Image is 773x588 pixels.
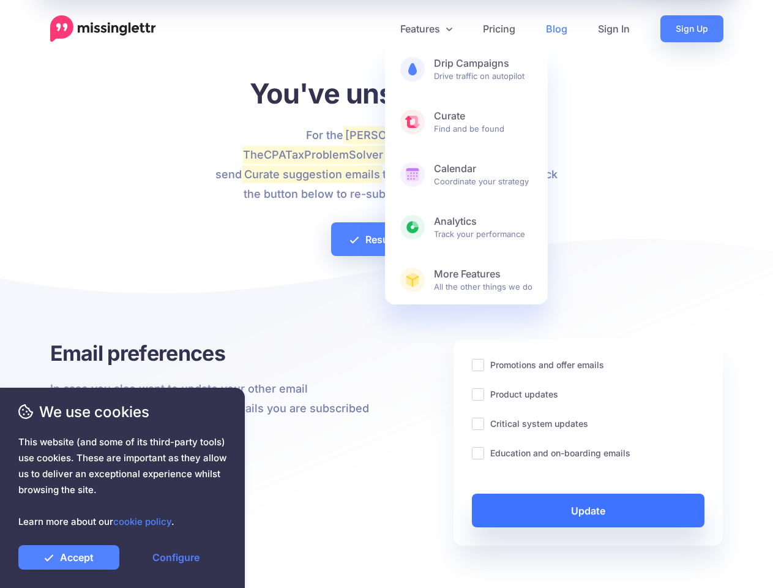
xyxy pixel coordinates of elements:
a: Resubscribe [331,222,442,256]
p: In case you also want to update your other email preferences, below are the other emails you are ... [50,379,378,438]
b: Drip Campaigns [434,57,532,70]
b: Curate [434,110,532,123]
span: Coordinate your strategy [434,162,532,187]
b: Calendar [434,162,532,175]
div: Features [385,45,548,304]
span: Drive traffic on autopilot [434,57,532,81]
a: CalendarCoordinate your strategy [385,150,548,199]
a: Configure [125,545,226,570]
label: Education and on-boarding emails [490,446,630,460]
label: Promotions and offer emails [490,358,604,372]
b: Analytics [434,215,532,228]
a: cookie policy [113,516,171,527]
h1: You've unsubscribed [214,77,559,110]
a: Pricing [468,15,531,42]
span: Find and be found [434,110,532,134]
a: Accept [18,545,119,570]
a: More FeaturesAll the other things we do [385,255,548,304]
a: Sign Up [660,15,723,42]
a: Blog [531,15,583,42]
mark: Curate suggestion emails [242,165,382,183]
a: Features [385,15,468,42]
mark: [PERSON_NAME], CPA TheCPATaxProblemSolver [243,126,468,163]
p: For the Workspace, we'll no longer send to you. If this was a mistake click the button below to r... [214,126,559,204]
h3: Email preferences [50,339,378,367]
span: All the other things we do [434,268,532,292]
span: We use cookies [18,401,226,423]
label: Critical system updates [490,417,588,431]
label: Product updates [490,387,558,401]
b: More Features [434,268,532,281]
a: Update [472,494,705,527]
a: CurateFind and be found [385,97,548,146]
span: Track your performance [434,215,532,239]
a: Drip CampaignsDrive traffic on autopilot [385,45,548,94]
span: This website (and some of its third-party tools) use cookies. These are important as they allow u... [18,434,226,530]
a: AnalyticsTrack your performance [385,203,548,252]
a: Sign In [583,15,645,42]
